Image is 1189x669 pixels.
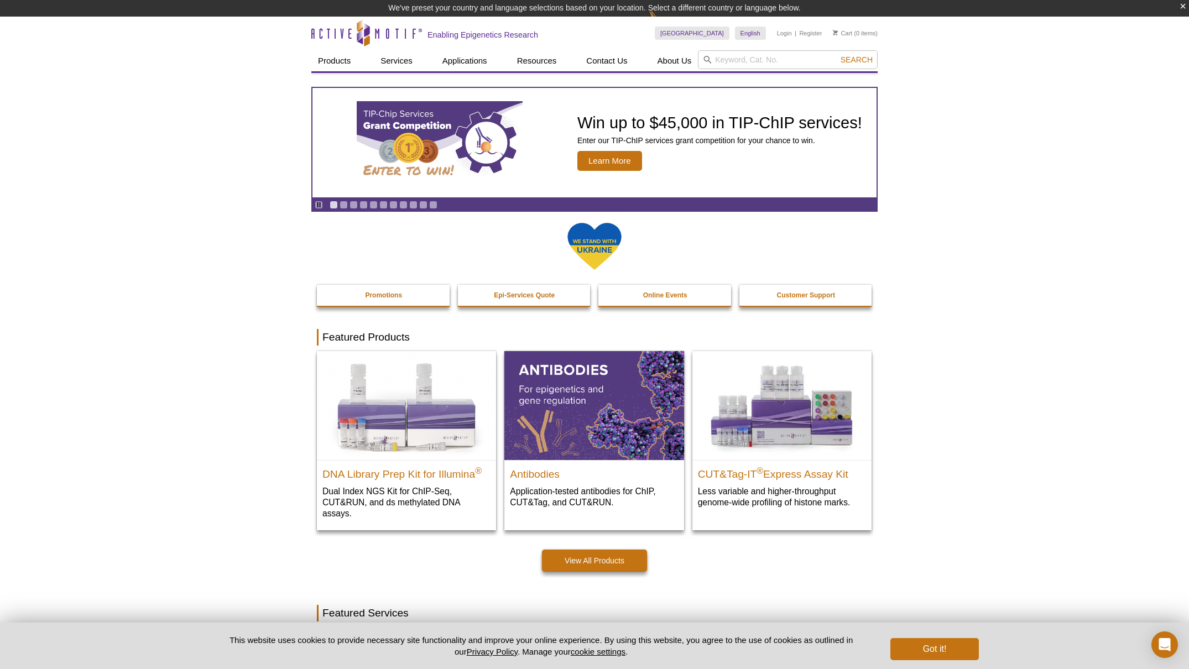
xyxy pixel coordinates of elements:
a: Login [777,29,792,37]
img: Change Here [649,8,678,34]
p: Less variable and higher-throughput genome-wide profiling of histone marks​. [698,485,866,508]
strong: Online Events [643,291,687,299]
a: Applications [436,50,494,71]
input: Keyword, Cat. No. [698,50,878,69]
p: Enter our TIP-ChIP services grant competition for your chance to win. [577,135,862,145]
a: English [735,27,766,40]
h2: Featured Products [317,329,872,346]
a: DNA Library Prep Kit for Illumina DNA Library Prep Kit for Illumina® Dual Index NGS Kit for ChIP-... [317,351,496,530]
strong: Customer Support [777,291,835,299]
img: DNA Library Prep Kit for Illumina [317,351,496,459]
a: About Us [651,50,698,71]
h2: Enabling Epigenetics Research [427,30,538,40]
img: All Antibodies [504,351,684,459]
a: Products [311,50,357,71]
h2: DNA Library Prep Kit for Illumina [322,463,491,480]
h2: CUT&Tag-IT Express Assay Kit [698,463,866,480]
img: CUT&Tag-IT® Express Assay Kit [692,351,872,459]
a: Register [799,29,822,37]
a: Go to slide 7 [389,201,398,209]
li: | [795,27,796,40]
p: This website uses cookies to provide necessary site functionality and improve your online experie... [210,634,872,657]
button: Search [837,55,876,65]
img: Your Cart [833,30,838,35]
a: Services [374,50,419,71]
p: Dual Index NGS Kit for ChIP-Seq, CUT&RUN, and ds methylated DNA assays. [322,485,491,519]
h2: Win up to $45,000 in TIP-ChIP services! [577,114,862,131]
a: Go to slide 5 [369,201,378,209]
a: Privacy Policy [467,647,518,656]
a: Go to slide 10 [419,201,427,209]
a: Contact Us [580,50,634,71]
a: Go to slide 2 [340,201,348,209]
span: Learn More [577,151,642,171]
article: TIP-ChIP Services Grant Competition [312,88,877,197]
a: CUT&Tag-IT® Express Assay Kit CUT&Tag-IT®Express Assay Kit Less variable and higher-throughput ge... [692,351,872,519]
div: Open Intercom Messenger [1151,631,1178,658]
img: We Stand With Ukraine [567,222,622,271]
button: cookie settings [571,647,625,656]
strong: Promotions [365,291,402,299]
a: Online Events [598,285,732,306]
a: All Antibodies Antibodies Application-tested antibodies for ChIP, CUT&Tag, and CUT&RUN. [504,351,684,519]
a: Go to slide 11 [429,201,437,209]
h2: Featured Services [317,605,872,621]
a: Resources [510,50,564,71]
a: Toggle autoplay [315,201,323,209]
strong: Epi-Services Quote [494,291,555,299]
li: (0 items) [833,27,878,40]
a: Go to slide 3 [350,201,358,209]
button: Got it! [890,638,979,660]
a: Promotions [317,285,451,306]
a: TIP-ChIP Services Grant Competition Win up to $45,000 in TIP-ChIP services! Enter our TIP-ChIP se... [312,88,877,197]
a: Go to slide 8 [399,201,408,209]
a: Go to slide 4 [359,201,368,209]
a: Epi-Services Quote [458,285,592,306]
sup: ® [475,466,482,475]
a: Go to slide 1 [330,201,338,209]
a: Cart [833,29,852,37]
img: TIP-ChIP Services Grant Competition [357,101,523,184]
a: [GEOGRAPHIC_DATA] [655,27,729,40]
a: View All Products [542,550,647,572]
a: Go to slide 9 [409,201,418,209]
span: Search [841,55,873,64]
p: Application-tested antibodies for ChIP, CUT&Tag, and CUT&RUN. [510,485,678,508]
a: Go to slide 6 [379,201,388,209]
h2: Antibodies [510,463,678,480]
a: Customer Support [739,285,873,306]
sup: ® [757,466,763,475]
